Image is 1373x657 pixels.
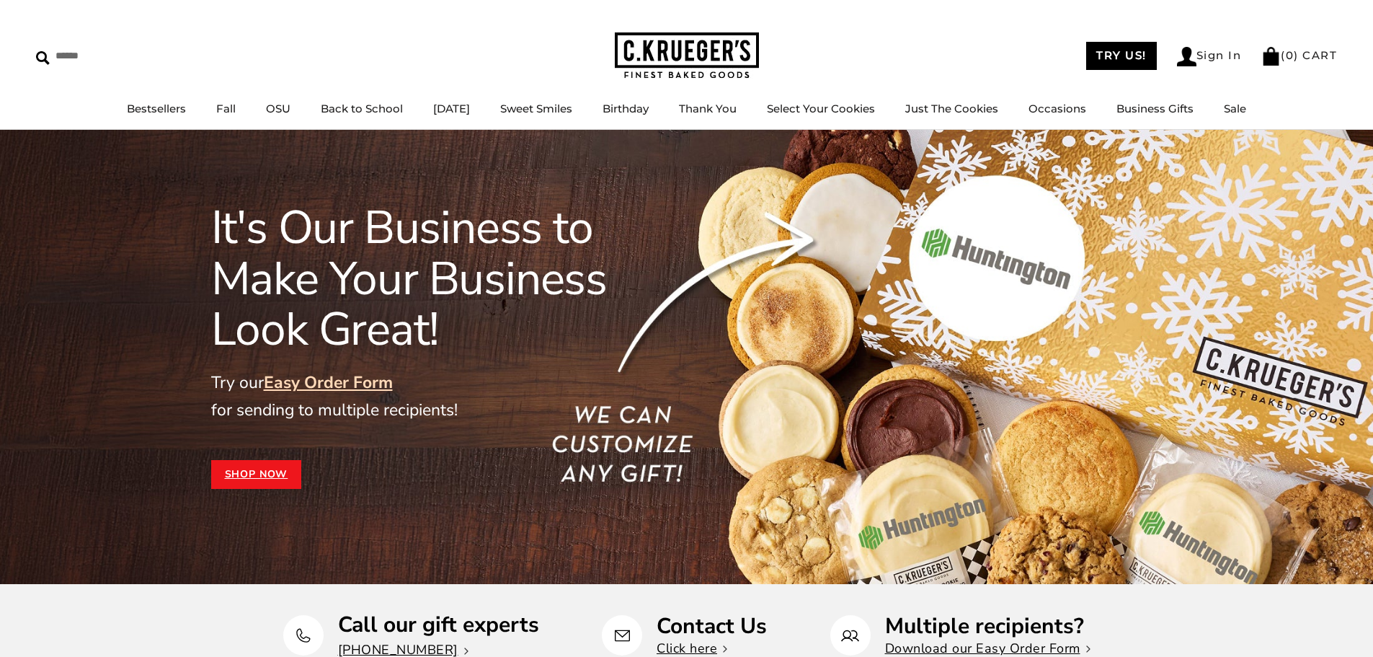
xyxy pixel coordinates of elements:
a: Bestsellers [127,102,186,115]
a: Fall [216,102,236,115]
a: Business Gifts [1116,102,1194,115]
p: Multiple recipients? [885,615,1090,638]
span: 0 [1286,48,1294,62]
a: Just The Cookies [905,102,998,115]
a: Click here [657,640,727,657]
img: Multiple recipients? [841,627,859,645]
a: Sign In [1177,47,1242,66]
a: Sweet Smiles [500,102,572,115]
h1: It's Our Business to Make Your Business Look Great! [211,203,670,355]
a: (0) CART [1261,48,1337,62]
img: Call our gift experts [294,627,312,645]
a: Occasions [1028,102,1086,115]
a: OSU [266,102,290,115]
img: Contact Us [613,627,631,645]
p: Contact Us [657,615,767,638]
a: Select Your Cookies [767,102,875,115]
a: [DATE] [433,102,470,115]
a: Back to School [321,102,403,115]
img: Account [1177,47,1196,66]
a: Shop Now [211,460,302,489]
img: C.KRUEGER'S [615,32,759,79]
a: Easy Order Form [264,371,393,394]
p: Try our for sending to multiple recipients! [211,369,670,424]
a: Thank You [679,102,737,115]
input: Search [36,45,208,67]
a: Birthday [603,102,649,115]
a: Sale [1224,102,1246,115]
img: Bag [1261,47,1281,66]
img: Search [36,51,50,65]
p: Call our gift experts [338,614,539,636]
a: TRY US! [1086,42,1157,70]
a: Download our Easy Order Form [885,640,1090,657]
